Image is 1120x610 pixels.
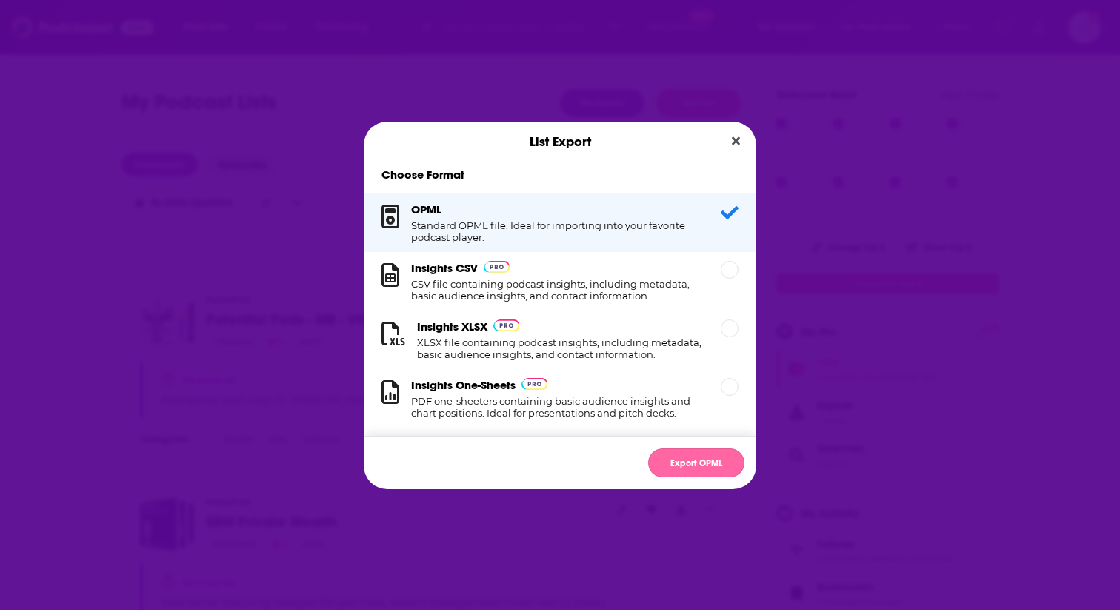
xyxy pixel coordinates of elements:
[484,261,510,273] img: Podchaser Pro
[521,378,547,390] img: Podchaser Pro
[411,261,478,275] h3: Insights CSV
[417,337,703,360] h1: XLSX file containing podcast insights, including metadata, basic audience insights, and contact i...
[726,132,746,150] button: Close
[493,319,519,331] img: Podchaser Pro
[411,219,703,243] h1: Standard OPML file. Ideal for importing into your favorite podcast player.
[364,168,756,182] h1: Choose Format
[411,378,516,392] h3: Insights One-Sheets
[364,122,756,162] div: List Export
[648,448,744,477] button: Export OPML
[411,278,703,302] h1: CSV file containing podcast insights, including metadata, basic audience insights, and contact in...
[411,395,703,419] h1: PDF one-sheeters containing basic audience insights and chart positions. Ideal for presentations ...
[411,202,441,216] h3: OPML
[417,319,487,334] h3: Insights XLSX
